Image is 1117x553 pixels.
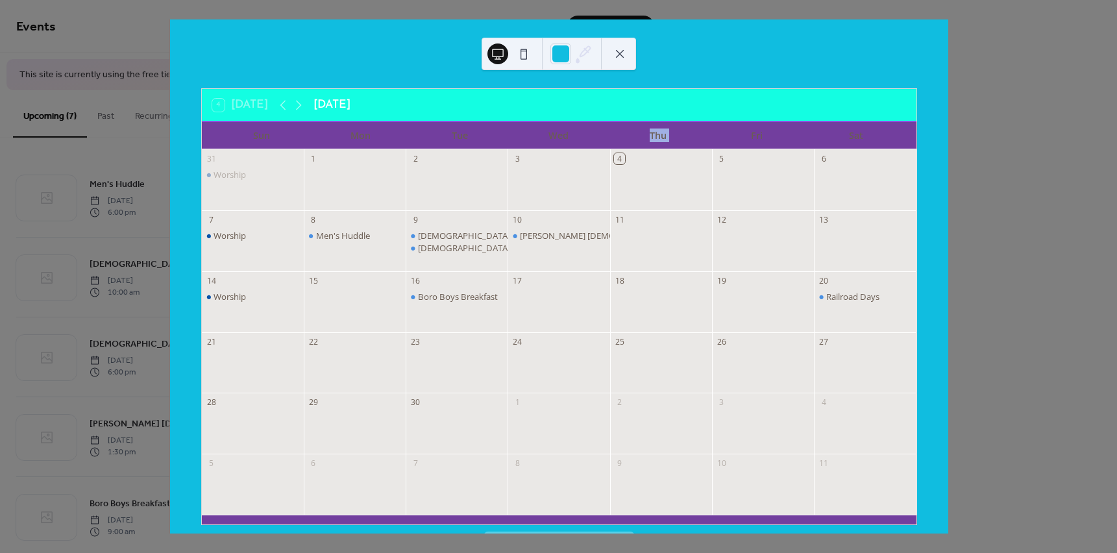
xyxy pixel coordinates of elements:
div: 6 [308,458,319,469]
div: 9 [410,214,421,225]
div: 11 [614,214,625,225]
div: 4 [614,153,625,164]
div: [DEMOGRAPHIC_DATA] Brunch [418,230,541,241]
div: 3 [717,397,728,408]
div: 26 [717,336,728,347]
div: Worship [214,230,246,241]
div: 5 [717,153,728,164]
div: Wed [509,122,609,149]
div: 22 [308,336,319,347]
div: Ladies Brunch [406,230,508,241]
div: Men's Huddle [304,230,406,241]
div: [DEMOGRAPHIC_DATA][PERSON_NAME][DEMOGRAPHIC_DATA] [DEMOGRAPHIC_DATA] Study [418,242,787,254]
div: 24 [512,336,523,347]
div: Fri [707,122,807,149]
div: 14 [206,275,217,286]
div: Boro Boys Breakfast [418,291,498,302]
div: 10 [512,214,523,225]
div: Sat [807,122,906,149]
div: [DATE] [313,97,350,114]
div: Tue [410,122,509,149]
div: Pastor Adam Bible Study [406,242,508,254]
div: Worship [214,291,246,302]
div: 4 [818,397,829,408]
div: 19 [717,275,728,286]
div: 9 [614,458,625,469]
div: 5 [206,458,217,469]
div: 7 [410,458,421,469]
div: [PERSON_NAME] [DEMOGRAPHIC_DATA] study [520,230,704,241]
div: Railroad Days [814,291,916,302]
div: 18 [614,275,625,286]
div: 25 [614,336,625,347]
div: 16 [410,275,421,286]
div: Worship [214,169,246,180]
div: Railroad Days [826,291,879,302]
div: 23 [410,336,421,347]
div: Worship [202,169,304,180]
div: 28 [206,397,217,408]
div: 13 [818,214,829,225]
div: 8 [308,214,319,225]
div: 15 [308,275,319,286]
div: Sun [212,122,312,149]
div: 30 [410,397,421,408]
div: Worship [202,230,304,241]
div: Worship [202,291,304,302]
div: Thu [608,122,707,149]
div: 17 [512,275,523,286]
div: 20 [818,275,829,286]
div: 2 [614,397,625,408]
div: 12 [717,214,728,225]
div: 8 [512,458,523,469]
div: 11 [818,458,829,469]
div: 21 [206,336,217,347]
div: Boro Boys Breakfast [406,291,508,302]
div: 3 [512,153,523,164]
div: 1 [308,153,319,164]
div: 6 [818,153,829,164]
div: Pastor Jason Bible study [508,230,609,241]
div: Men's Huddle [316,230,370,241]
div: 31 [206,153,217,164]
div: Mon [311,122,410,149]
div: 27 [818,336,829,347]
div: 29 [308,397,319,408]
div: 7 [206,214,217,225]
div: 1 [512,397,523,408]
div: 10 [717,458,728,469]
div: 2 [410,153,421,164]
